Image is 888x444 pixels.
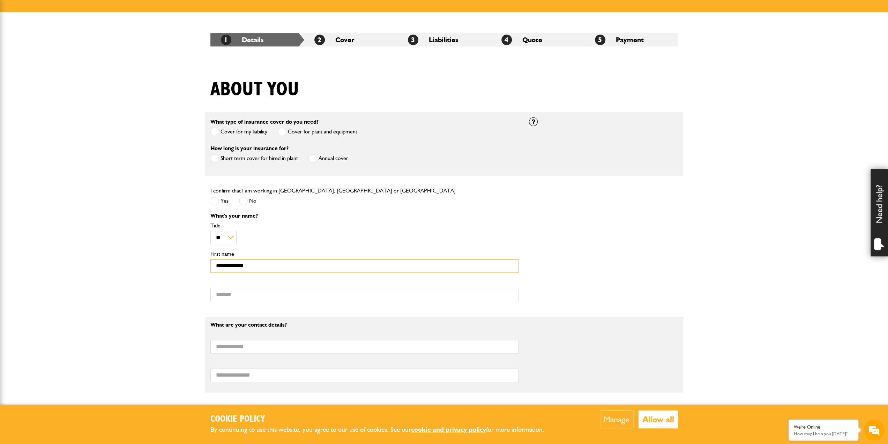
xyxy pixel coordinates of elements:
input: Enter your email address [9,85,127,101]
label: Yes [210,197,229,205]
label: What type of insurance cover do you need? [210,119,319,125]
span: 5 [595,35,605,45]
div: We're Online! [794,424,853,430]
em: Start Chat [95,215,127,225]
a: cookie and privacy policy [411,425,486,434]
li: Cover [304,33,397,46]
textarea: Type your message and hit 'Enter' [9,126,127,210]
button: Manage [600,410,633,428]
p: By continuing to use this website, you agree to our use of cookies. See our for more information. [210,424,556,435]
input: Enter your last name [9,65,127,80]
li: Payment [584,33,678,46]
button: Allow all [639,410,678,428]
label: No [239,197,256,205]
div: Need help? [871,169,888,256]
img: d_20077148190_company_1631870298795_20077148190 [12,39,29,49]
p: What are your contact details? [210,322,518,328]
li: Liabilities [397,33,491,46]
span: 3 [408,35,418,45]
p: What's your name? [210,213,518,219]
label: How long is your insurance for? [210,146,289,151]
h2: Cookie Policy [210,414,556,425]
span: 1 [221,35,231,45]
li: Quote [491,33,584,46]
p: How may I help you today? [794,431,853,436]
label: Annual cover [308,154,348,163]
span: 2 [314,35,325,45]
span: 4 [501,35,512,45]
label: Cover for plant and equipment [278,128,357,136]
label: Cover for my liability [210,128,267,136]
h1: About you [210,78,299,101]
label: I confirm that I am working in [GEOGRAPHIC_DATA], [GEOGRAPHIC_DATA] or [GEOGRAPHIC_DATA] [210,188,456,194]
label: Title [210,223,518,228]
label: Short term cover for hired in plant [210,154,298,163]
li: Details [210,33,304,46]
input: Enter your phone number [9,106,127,121]
label: First name [210,251,518,257]
div: Minimize live chat window [114,3,131,20]
div: Chat with us now [36,39,117,48]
